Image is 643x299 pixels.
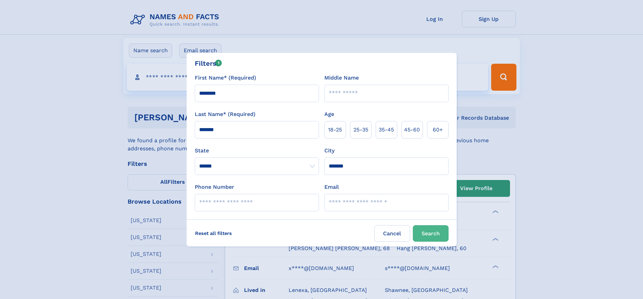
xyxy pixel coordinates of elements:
[324,110,334,118] label: Age
[195,110,256,118] label: Last Name* (Required)
[374,225,410,242] label: Cancel
[324,183,339,191] label: Email
[413,225,449,242] button: Search
[324,147,334,155] label: City
[195,183,234,191] label: Phone Number
[195,74,256,82] label: First Name* (Required)
[191,225,236,241] label: Reset all filters
[404,126,420,134] span: 45‑60
[195,147,319,155] label: State
[379,126,394,134] span: 35‑45
[324,74,359,82] label: Middle Name
[353,126,368,134] span: 25‑35
[195,58,222,68] div: Filters
[433,126,443,134] span: 60+
[328,126,342,134] span: 18‑25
